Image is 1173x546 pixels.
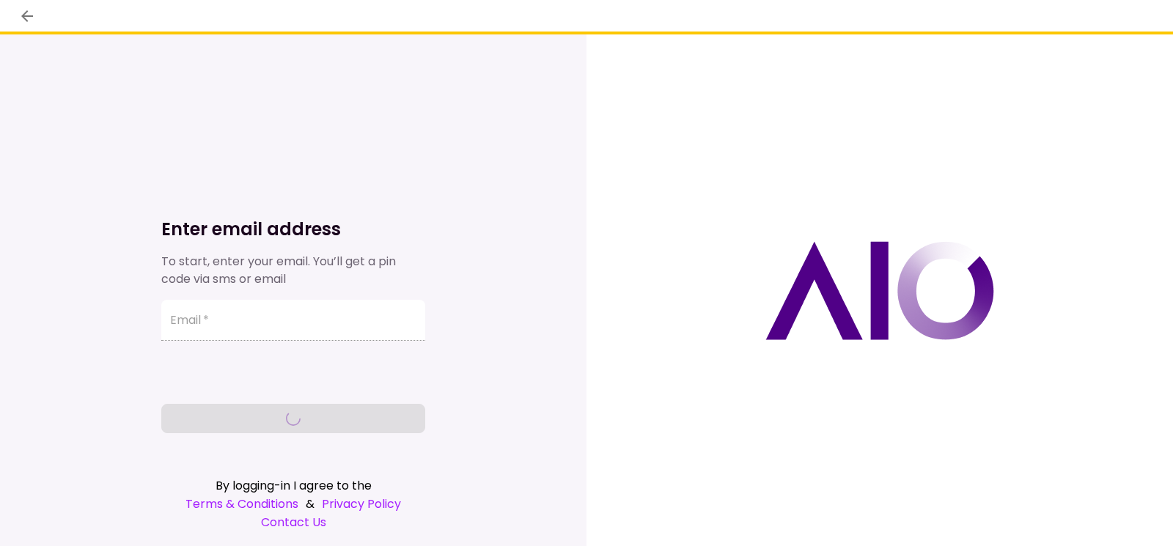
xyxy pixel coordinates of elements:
div: To start, enter your email. You’ll get a pin code via sms or email [161,253,425,288]
div: & [161,495,425,513]
a: Terms & Conditions [185,495,298,513]
a: Contact Us [161,513,425,531]
div: By logging-in I agree to the [161,476,425,495]
img: AIO logo [765,241,994,340]
button: back [15,4,40,29]
a: Privacy Policy [322,495,401,513]
h1: Enter email address [161,218,425,241]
